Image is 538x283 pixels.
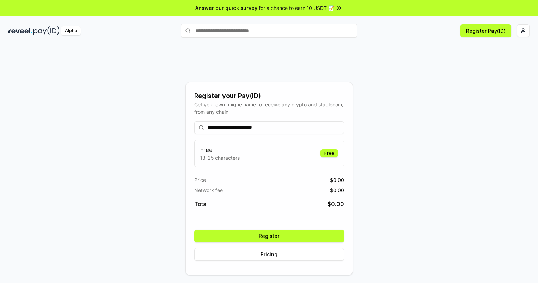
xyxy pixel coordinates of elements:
[194,176,206,184] span: Price
[330,186,344,194] span: $ 0.00
[33,26,60,35] img: pay_id
[194,230,344,242] button: Register
[8,26,32,35] img: reveel_dark
[200,154,240,161] p: 13-25 characters
[194,101,344,116] div: Get your own unique name to receive any crypto and stablecoin, from any chain
[194,91,344,101] div: Register your Pay(ID)
[328,200,344,208] span: $ 0.00
[200,146,240,154] h3: Free
[61,26,81,35] div: Alpha
[259,4,334,12] span: for a chance to earn 10 USDT 📝
[320,149,338,157] div: Free
[194,186,223,194] span: Network fee
[194,248,344,261] button: Pricing
[330,176,344,184] span: $ 0.00
[195,4,257,12] span: Answer our quick survey
[460,24,511,37] button: Register Pay(ID)
[194,200,208,208] span: Total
